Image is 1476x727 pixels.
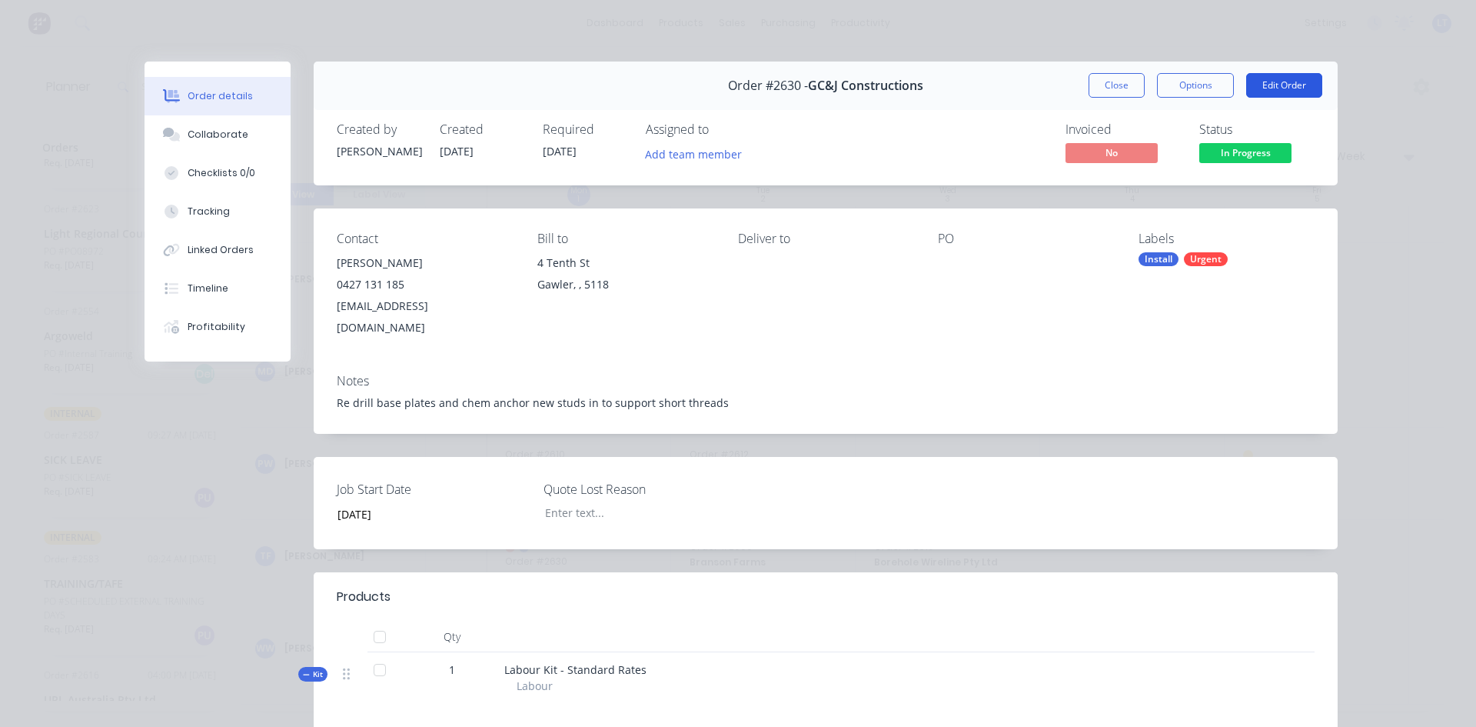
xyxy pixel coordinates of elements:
[337,143,421,159] div: [PERSON_NAME]
[337,122,421,137] div: Created by
[738,232,914,246] div: Deliver to
[337,588,391,606] div: Products
[303,669,323,680] span: Kit
[1065,122,1181,137] div: Invoiced
[440,144,474,158] span: [DATE]
[637,143,750,164] button: Add team member
[145,231,291,269] button: Linked Orders
[1139,252,1178,266] div: Install
[1157,73,1234,98] button: Options
[1089,73,1145,98] button: Close
[517,678,553,694] span: Labour
[728,78,808,93] span: Order #2630 -
[337,374,1315,389] div: Notes
[337,395,1315,411] div: Re drill base plates and chem anchor new studs in to support short threads
[537,252,713,274] div: 4 Tenth St
[537,252,713,302] div: 4 Tenth StGawler, , 5118
[145,192,291,231] button: Tracking
[1184,252,1228,266] div: Urgent
[808,78,923,93] span: GC&J Constructions
[337,252,513,338] div: [PERSON_NAME]0427 131 185[EMAIL_ADDRESS][DOMAIN_NAME]
[1199,122,1315,137] div: Status
[537,232,713,246] div: Bill to
[188,282,228,295] div: Timeline
[188,320,245,334] div: Profitability
[337,274,513,295] div: 0427 131 185
[298,667,327,682] div: Kit
[145,154,291,192] button: Checklists 0/0
[537,274,713,295] div: Gawler, , 5118
[938,232,1114,246] div: PO
[337,252,513,274] div: [PERSON_NAME]
[188,243,254,257] div: Linked Orders
[188,205,230,218] div: Tracking
[188,89,253,103] div: Order details
[145,308,291,346] button: Profitability
[544,480,736,499] label: Quote Lost Reason
[337,480,529,499] label: Job Start Date
[1246,73,1322,98] button: Edit Order
[327,502,518,525] input: Enter date
[337,232,513,246] div: Contact
[188,128,248,142] div: Collaborate
[646,143,750,164] button: Add team member
[145,115,291,154] button: Collaborate
[1199,143,1291,162] span: In Progress
[406,622,498,652] div: Qty
[543,122,627,137] div: Required
[145,77,291,115] button: Order details
[337,295,513,338] div: [EMAIL_ADDRESS][DOMAIN_NAME]
[188,166,255,180] div: Checklists 0/0
[440,122,524,137] div: Created
[646,122,799,137] div: Assigned to
[1065,143,1158,162] span: No
[145,269,291,308] button: Timeline
[449,662,455,678] span: 1
[504,662,647,677] span: Labour Kit - Standard Rates
[543,144,577,158] span: [DATE]
[1139,232,1315,246] div: Labels
[1199,143,1291,166] button: In Progress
